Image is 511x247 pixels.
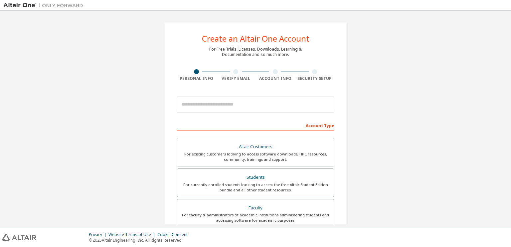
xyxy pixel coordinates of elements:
[181,203,330,213] div: Faculty
[202,35,309,43] div: Create an Altair One Account
[89,232,108,237] div: Privacy
[181,182,330,193] div: For currently enrolled students looking to access the free Altair Student Edition bundle and all ...
[157,232,192,237] div: Cookie Consent
[108,232,157,237] div: Website Terms of Use
[216,76,256,81] div: Verify Email
[181,151,330,162] div: For existing customers looking to access software downloads, HPC resources, community, trainings ...
[2,234,36,241] img: altair_logo.svg
[295,76,335,81] div: Security Setup
[177,76,216,81] div: Personal Info
[177,120,334,130] div: Account Type
[181,142,330,151] div: Altair Customers
[89,237,192,243] p: © 2025 Altair Engineering, Inc. All Rights Reserved.
[181,173,330,182] div: Students
[255,76,295,81] div: Account Info
[3,2,86,9] img: Altair One
[181,212,330,223] div: For faculty & administrators of academic institutions administering students and accessing softwa...
[209,47,302,57] div: For Free Trials, Licenses, Downloads, Learning & Documentation and so much more.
